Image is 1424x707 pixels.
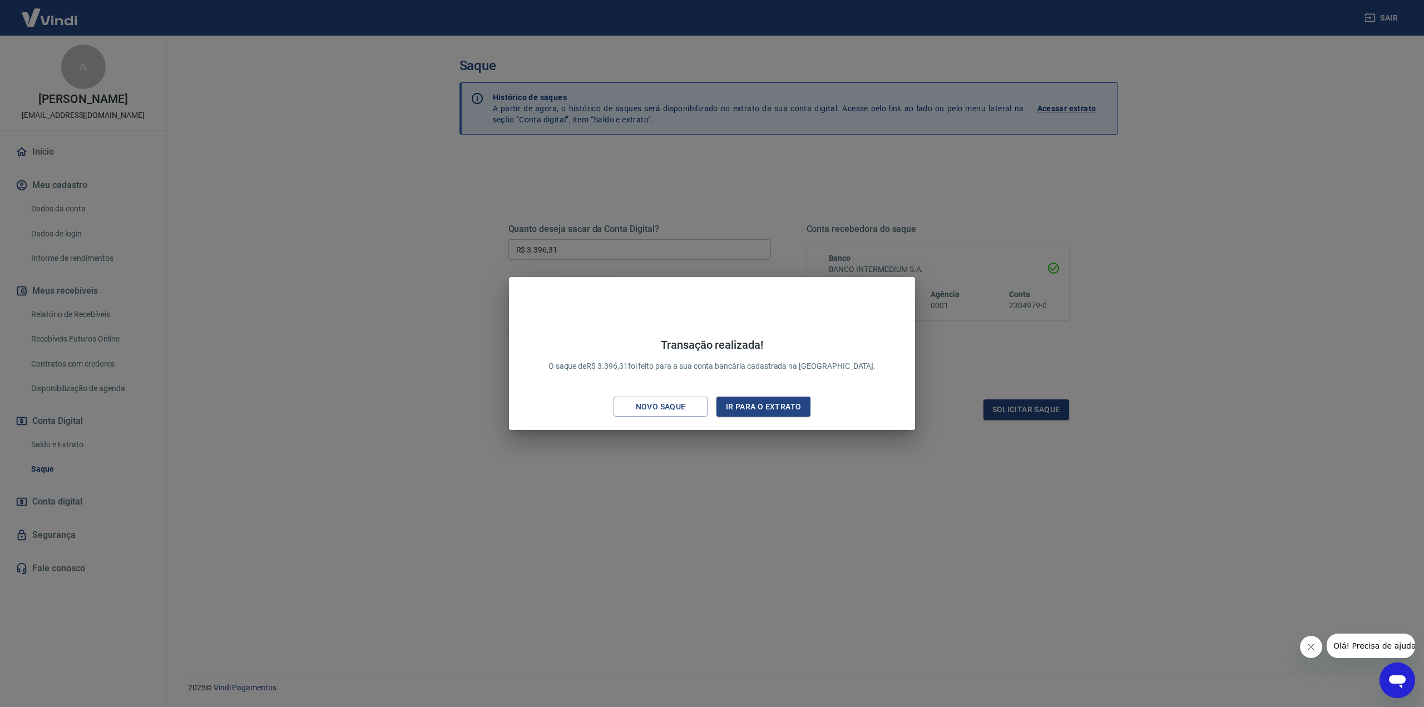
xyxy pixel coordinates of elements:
button: Novo saque [614,397,708,417]
iframe: Message from company [1327,634,1415,658]
h4: Transação realizada! [548,338,876,352]
button: Ir para o extrato [716,397,810,417]
p: O saque de R$ 3.396,31 foi feito para a sua conta bancária cadastrada na [GEOGRAPHIC_DATA]. [548,338,876,372]
span: Olá! Precisa de ajuda? [7,8,93,17]
iframe: Button to launch messaging window [1379,662,1415,698]
div: Novo saque [622,400,699,414]
iframe: Close message [1300,636,1322,658]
